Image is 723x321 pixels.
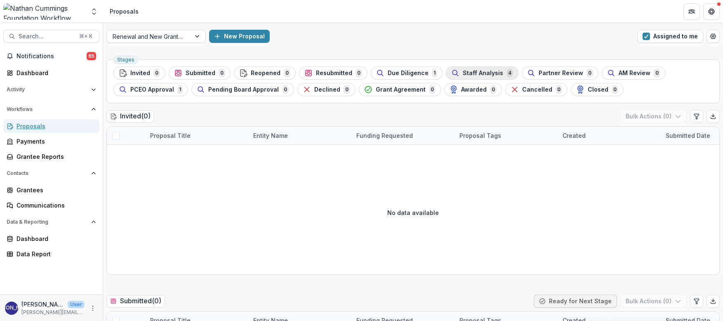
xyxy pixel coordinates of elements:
[106,5,142,17] nav: breadcrumb
[248,131,293,140] div: Entity Name
[7,170,88,176] span: Contacts
[571,83,624,96] button: Closed0
[145,131,195,140] div: Proposal Title
[3,183,99,197] a: Grantees
[191,83,294,96] button: Pending Board Approval0
[703,3,720,20] button: Get Help
[248,127,351,144] div: Entity Name
[3,30,99,43] button: Search...
[432,68,437,78] span: 1
[145,127,248,144] div: Proposal Title
[612,85,618,94] span: 0
[371,66,443,80] button: Due Diligence1
[7,219,88,225] span: Data & Reporting
[3,3,85,20] img: Nathan Cummings Foundation Workflow Sandbox logo
[3,83,99,96] button: Open Activity
[106,110,154,122] h2: Invited ( 0 )
[522,86,552,93] span: Cancelled
[455,127,558,144] div: Proposal Tags
[586,68,593,78] span: 0
[16,234,93,243] div: Dashboard
[16,122,93,130] div: Proposals
[707,295,720,308] button: Export table data
[130,86,174,93] span: PCEO Approval
[3,198,99,212] a: Communications
[153,68,160,78] span: 0
[388,70,429,77] span: Due Diligence
[16,201,93,210] div: Communications
[654,68,660,78] span: 0
[690,295,703,308] button: Edit table settings
[16,68,93,77] div: Dashboard
[186,70,215,77] span: Submitted
[344,85,350,94] span: 0
[556,85,562,94] span: 0
[234,66,296,80] button: Reopened0
[68,301,85,308] p: User
[505,83,568,96] button: Cancelled0
[3,50,99,63] button: Notifications65
[446,66,518,80] button: Staff Analysis4
[3,215,99,229] button: Open Data & Reporting
[87,52,96,60] span: 65
[351,127,455,144] div: Funding Requested
[444,83,502,96] button: Awarded0
[21,300,64,309] p: [PERSON_NAME] San [PERSON_NAME]
[78,32,94,41] div: ⌘ + K
[3,103,99,116] button: Open Workflows
[707,110,720,123] button: Export table data
[16,53,87,60] span: Notifications
[356,68,362,78] span: 0
[117,57,134,63] span: Stages
[16,137,93,146] div: Payments
[110,7,139,16] div: Proposals
[169,66,231,80] button: Submitted0
[387,208,439,217] p: No data available
[602,66,666,80] button: AM Review0
[534,295,617,308] button: Ready for Next Stage
[376,86,426,93] span: Grant Agreement
[113,66,165,80] button: Invited0
[282,85,289,94] span: 0
[16,152,93,161] div: Grantee Reports
[130,70,150,77] span: Invited
[620,295,687,308] button: Bulk Actions (0)
[429,85,436,94] span: 0
[297,83,356,96] button: Declined0
[637,30,703,43] button: Assigned to me
[3,232,99,245] a: Dashboard
[219,68,225,78] span: 0
[588,86,608,93] span: Closed
[3,66,99,80] a: Dashboard
[113,83,188,96] button: PCEO Approval1
[707,30,720,43] button: Open table manager
[251,70,280,77] span: Reopened
[558,127,661,144] div: Created
[455,131,506,140] div: Proposal Tags
[3,135,99,148] a: Payments
[316,70,352,77] span: Resubmitted
[16,250,93,258] div: Data Report
[359,83,441,96] button: Grant Agreement0
[461,86,487,93] span: Awarded
[506,68,513,78] span: 4
[690,110,703,123] button: Edit table settings
[490,85,497,94] span: 0
[351,131,418,140] div: Funding Requested
[3,167,99,180] button: Open Contacts
[7,87,88,92] span: Activity
[21,309,85,316] p: [PERSON_NAME][EMAIL_ADDRESS][PERSON_NAME][DOMAIN_NAME]
[106,295,165,307] h2: Submitted ( 0 )
[209,30,270,43] button: New Proposal
[619,70,650,77] span: AM Review
[661,131,715,140] div: Submitted Date
[7,106,88,112] span: Workflows
[284,68,290,78] span: 0
[683,3,700,20] button: Partners
[314,86,340,93] span: Declined
[620,110,687,123] button: Bulk Actions (0)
